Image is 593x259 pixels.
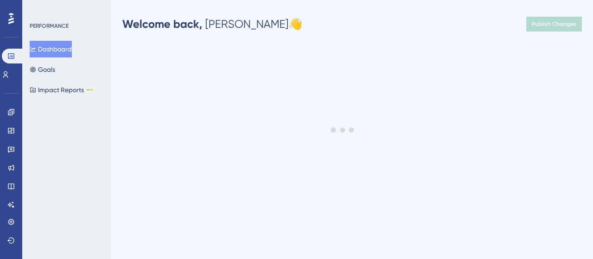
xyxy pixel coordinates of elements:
[122,17,202,31] span: Welcome back,
[532,20,576,28] span: Publish Changes
[526,17,582,32] button: Publish Changes
[30,61,55,78] button: Goals
[30,82,94,98] button: Impact ReportsBETA
[30,41,72,57] button: Dashboard
[86,88,94,92] div: BETA
[122,17,303,32] div: [PERSON_NAME] 👋
[30,22,69,30] div: PERFORMANCE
